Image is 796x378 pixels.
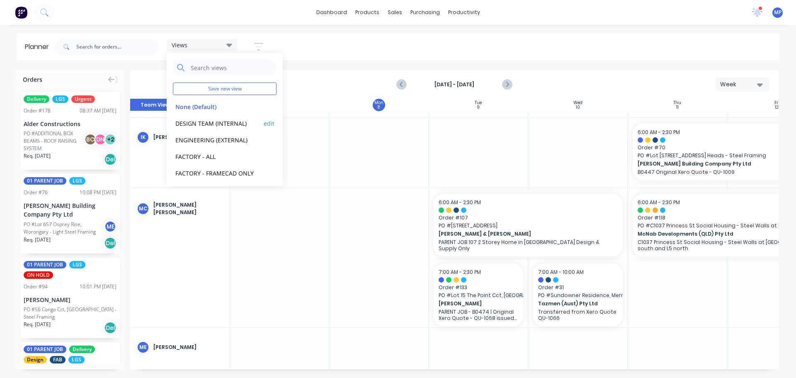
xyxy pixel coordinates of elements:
a: dashboard [312,6,351,19]
span: [PERSON_NAME] [439,300,510,307]
span: Req. [DATE] [24,321,51,328]
span: Urgent [71,95,95,103]
div: MC [137,202,149,215]
div: ME [104,220,116,233]
div: + 2 [104,133,116,146]
div: Order # 178 [24,107,51,115]
div: BC [84,133,97,146]
span: 01 PARENT JOB [24,177,66,185]
span: Views [172,41,187,49]
span: Req. [DATE] [24,152,51,160]
div: Del [104,237,116,249]
span: PO # [STREET_ADDRESS] [439,222,618,229]
img: Factory [15,6,27,19]
button: FACTORY - ALL [173,151,261,161]
input: Search views [190,59,272,76]
span: [PERSON_NAME] & [PERSON_NAME] [439,230,600,238]
span: Req. [DATE] [24,236,51,244]
div: Del [104,322,116,334]
div: PO #56 Congo Cct, [GEOGRAPHIC_DATA] - Steel Framing [24,306,116,321]
div: productivity [444,6,484,19]
span: Tazmen (Aust) Pty Ltd [538,300,610,307]
div: 9 [477,105,480,110]
div: 8 [378,105,380,110]
div: Alder Constructions [24,119,116,128]
p: Transferred from Xero Quote QU-1066 [538,309,618,321]
div: PO #Lot 657 Osprey Rise, Worongary - Light Steel Framing [24,221,107,236]
div: DN [94,133,107,146]
button: INSTALLERS [173,185,261,194]
div: Mon [374,100,383,105]
div: Tue [475,100,482,105]
div: IK [137,131,149,144]
span: 7:00 AM - 2:30 PM [439,268,481,276]
div: Fri [774,100,779,105]
div: 10:01 PM [DATE] [80,283,116,290]
button: Week [716,77,769,92]
span: LGS [52,95,68,103]
button: DESIGN TEAM (INTERNAL) [173,118,261,128]
div: purchasing [406,6,444,19]
div: Planner [25,42,53,52]
p: PARENT JOB 107 2 Storey Home in [GEOGRAPHIC_DATA] Design & Supply Only [439,239,618,251]
span: 01 PARENT JOB [24,261,66,268]
div: 08:37 AM [DATE] [80,107,116,115]
div: 10 [576,105,580,110]
div: Del [104,153,116,166]
span: Orders [23,75,42,84]
span: Order # 31 [538,284,618,291]
span: PO # Sundowner Residence, Mermaid Waters - STEEL FRAMING SOLUTIONS - Rev 3 [538,292,618,299]
div: products [351,6,383,19]
p: PARENT JOB - B0474 | Original Xero Quote - QU-1068 issued [DATE] [439,309,518,321]
div: [PERSON_NAME] Building Company Pty Ltd [24,201,116,219]
span: 6:00 AM - 2:30 PM [638,199,680,206]
span: 6:00 AM - 2:30 PM [638,129,680,136]
div: sales [383,6,406,19]
div: [PERSON_NAME] [24,295,116,304]
div: [PERSON_NAME] [153,344,223,351]
div: Wed [573,100,582,105]
span: ON HOLD [24,271,53,279]
span: Order # 133 [439,284,518,291]
div: 10:08 PM [DATE] [80,189,116,196]
button: None (Default) [173,102,261,111]
span: Order # 107 [439,214,618,222]
input: Search for orders... [76,39,158,55]
span: PO # Lot 15 The Point Cct, [GEOGRAPHIC_DATA] [439,292,518,299]
span: LGS [69,177,85,185]
button: Team View [130,99,180,111]
div: Thu [673,100,681,105]
button: ENGINEERING (EXTERNAL) [173,135,261,144]
strong: [DATE] - [DATE] [413,81,496,88]
span: FAB [50,356,66,363]
div: 12 [775,105,779,110]
div: PO #ADDITIONAL BOX BEAMS - ROOF RAISING SYSTEM [24,130,87,152]
div: [PERSON_NAME] [153,134,223,141]
span: Design [24,356,47,363]
div: Order # 76 [24,189,48,196]
span: Delivery [69,346,95,353]
span: LGS [68,356,85,363]
button: Save new view [173,83,277,95]
span: Delivery [24,95,49,103]
div: 11 [676,105,679,110]
span: MP [774,9,781,16]
span: 6:00 AM - 2:30 PM [439,199,481,206]
button: edit [264,119,274,127]
div: Week [720,80,758,89]
div: [PERSON_NAME] [PERSON_NAME] [153,201,223,216]
button: FACTORY - FRAMECAD ONLY [173,168,261,178]
div: ME [137,341,149,354]
div: Order # 94 [24,283,48,290]
span: 7:00 AM - 10:00 AM [538,268,584,276]
span: 01 PARENT JOB [24,346,66,353]
span: LGS [69,261,85,268]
